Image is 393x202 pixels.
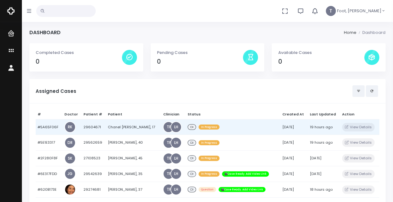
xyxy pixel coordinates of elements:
span: [DATE] [282,140,294,145]
span: [DATE] [282,156,294,161]
span: Foot, [PERSON_NAME] [337,8,381,14]
span: T [326,6,336,16]
button: View Details [342,170,374,178]
td: 29562659 [81,135,106,151]
th: Action [340,110,379,119]
a: TF [164,184,174,194]
a: LH [171,122,181,132]
th: Patient [106,110,161,119]
h4: Dashboard [29,29,61,35]
a: TF [164,153,174,163]
span: In Progress [199,125,219,130]
a: LH [171,153,181,163]
td: 29604671 [81,119,106,135]
a: TF [164,122,174,132]
th: Status [185,110,280,119]
th: Last Updated [308,110,340,119]
li: Home [344,29,356,36]
a: LH [171,138,181,148]
a: JG [65,169,75,179]
button: View Details [342,154,374,162]
li: Dashboard [356,29,385,36]
h4: 0 [157,58,243,65]
a: LH [171,184,181,194]
span: [DATE] [282,125,294,130]
td: [PERSON_NAME], 35 [106,166,161,182]
td: Chanel [PERSON_NAME], 17 [106,119,161,135]
th: Doctor [63,110,81,119]
span: [DATE] [310,171,321,176]
button: View Details [342,123,374,131]
span: 19 hours ago [310,140,333,145]
span: In Progress [199,171,219,176]
td: #5E1E3317 [36,135,63,151]
h4: 0 [278,58,364,65]
a: LH [171,169,181,179]
td: #2F280F8F [36,151,63,166]
th: Created At [280,110,308,119]
td: #5A65F06F [36,119,63,135]
span: [DATE] [310,156,321,161]
span: 18 hours ago [310,187,333,192]
span: 🎬Case Ready. Add Video Link [219,187,265,192]
button: View Details [342,185,374,194]
h5: Assigned Cases [36,88,352,94]
td: [PERSON_NAME], 45 [106,151,161,166]
span: [DATE] [282,171,294,176]
p: Completed Cases [36,50,122,56]
td: 29542639 [81,166,106,182]
a: DR [65,138,75,148]
p: Pending Cases [157,50,243,56]
img: Logo Horizontal [7,4,15,18]
th: Patient # [81,110,106,119]
h4: 0 [36,58,122,65]
a: SK [65,153,75,163]
td: #620B173E [36,182,63,197]
td: 29274681 [81,182,106,197]
a: TF [164,169,174,179]
th: Clinician [161,110,185,119]
a: TF [164,138,174,148]
p: Available Cases [278,50,364,56]
a: RK [65,122,75,132]
button: View Details [342,138,374,147]
span: 🎬Case Ready. Add Video Link [222,171,269,176]
span: [DATE] [282,187,294,192]
span: In Progress [199,140,219,145]
span: Question [199,187,216,192]
td: [PERSON_NAME], 40 [106,135,161,151]
th: # [36,110,63,119]
td: 27108523 [81,151,106,166]
td: [PERSON_NAME], 37 [106,182,161,197]
span: In Progress [199,156,219,161]
span: 19 hours ago [310,125,333,130]
td: #6E317FDD [36,166,63,182]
